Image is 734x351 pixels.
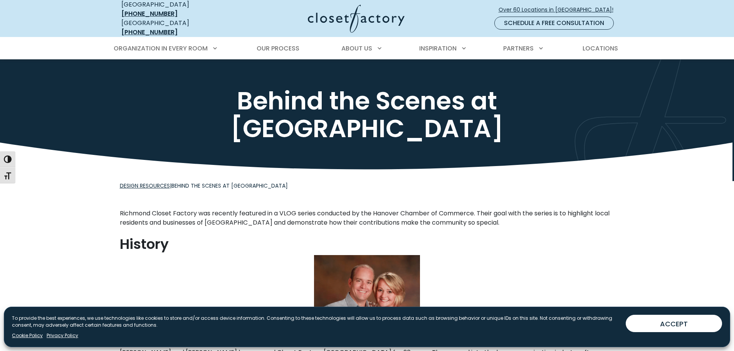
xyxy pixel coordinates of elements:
[626,315,722,332] button: ACCEPT
[171,182,288,190] span: Behind the Scenes at [GEOGRAPHIC_DATA]
[121,28,178,37] a: [PHONE_NUMBER]
[419,44,457,53] span: Inspiration
[120,237,615,252] h3: History
[47,332,78,339] a: Privacy Policy
[120,182,288,190] span: |
[308,5,405,33] img: Closet Factory Logo
[257,44,299,53] span: Our Process
[499,6,620,14] span: Over 60 Locations in [GEOGRAPHIC_DATA]!
[503,44,534,53] span: Partners
[120,209,615,227] p: Richmond Closet Factory was recently featured in a VLOG series conducted by the Hanover Chamber o...
[114,44,208,53] span: Organization in Every Room
[583,44,618,53] span: Locations
[12,315,620,329] p: To provide the best experiences, we use technologies like cookies to store and/or access device i...
[108,38,626,59] nav: Primary Menu
[498,3,620,17] a: Over 60 Locations in [GEOGRAPHIC_DATA]!
[121,18,233,37] div: [GEOGRAPHIC_DATA]
[121,9,178,18] a: [PHONE_NUMBER]
[314,255,420,342] img: Richmond closet factory
[341,44,372,53] span: About Us
[120,87,615,143] h1: Behind the Scenes at [GEOGRAPHIC_DATA]
[120,182,170,190] a: Design Resources
[494,17,614,30] a: Schedule a Free Consultation
[12,332,43,339] a: Cookie Policy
